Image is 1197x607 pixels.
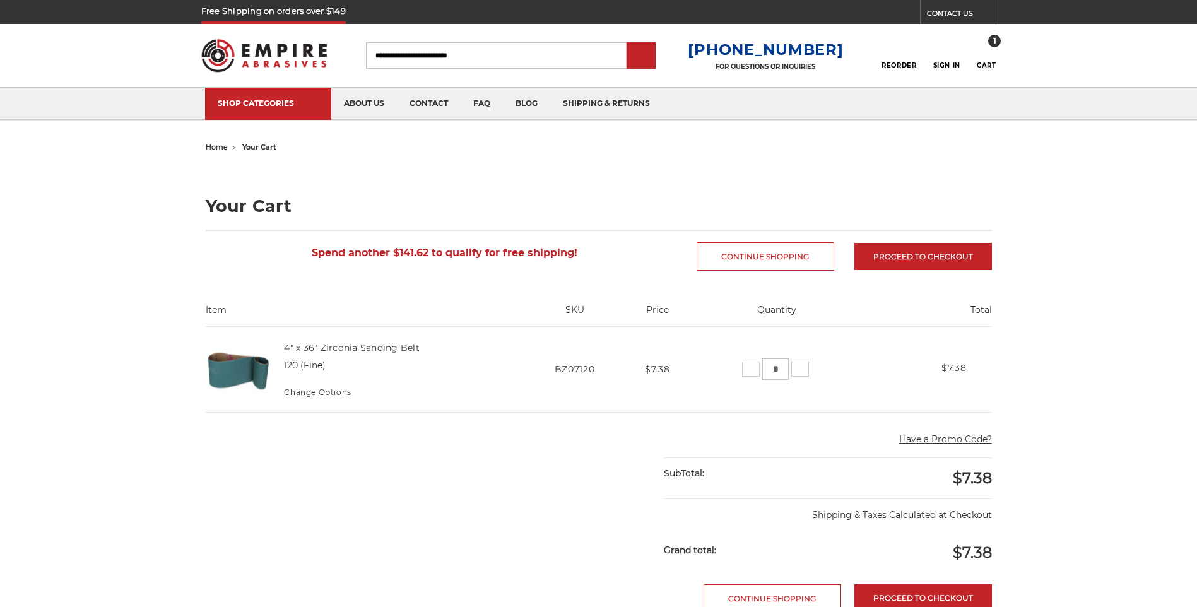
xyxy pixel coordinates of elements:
[697,242,834,271] a: Continue Shopping
[927,6,996,24] a: CONTACT US
[284,342,420,353] a: 4" x 36" Zirconia Sanding Belt
[664,498,991,522] p: Shipping & Taxes Calculated at Checkout
[628,44,654,69] input: Submit
[550,88,663,120] a: shipping & returns
[645,363,670,375] span: $7.38
[953,469,992,487] span: $7.38
[503,88,550,120] a: blog
[312,247,577,259] span: Spend another $141.62 to qualify for free shipping!
[664,545,716,556] strong: Grand total:
[977,42,996,69] a: 1 Cart
[664,458,828,489] div: SubTotal:
[626,303,689,326] th: Price
[206,327,271,411] img: 4" x 36" Zirconia Sanding Belt
[284,359,326,372] dd: 120 (Fine)
[206,143,228,151] a: home
[762,358,789,380] input: 4" x 36" Zirconia Sanding Belt Quantity:
[933,61,960,69] span: Sign In
[899,433,992,446] button: Have a Promo Code?
[953,543,992,562] span: $7.38
[689,303,864,326] th: Quantity
[555,363,595,375] span: BZ07120
[977,61,996,69] span: Cart
[882,61,916,69] span: Reorder
[397,88,461,120] a: contact
[864,303,991,326] th: Total
[206,197,992,215] h1: Your Cart
[461,88,503,120] a: faq
[523,303,626,326] th: SKU
[688,62,843,71] p: FOR QUESTIONS OR INQUIRIES
[284,387,351,397] a: Change Options
[218,98,319,108] div: SHOP CATEGORIES
[854,243,992,270] a: Proceed to checkout
[688,40,843,59] a: [PHONE_NUMBER]
[882,42,916,69] a: Reorder
[242,143,276,151] span: your cart
[331,88,397,120] a: about us
[941,362,967,374] strong: $7.38
[201,31,327,80] img: Empire Abrasives
[206,303,524,326] th: Item
[988,35,1001,47] span: 1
